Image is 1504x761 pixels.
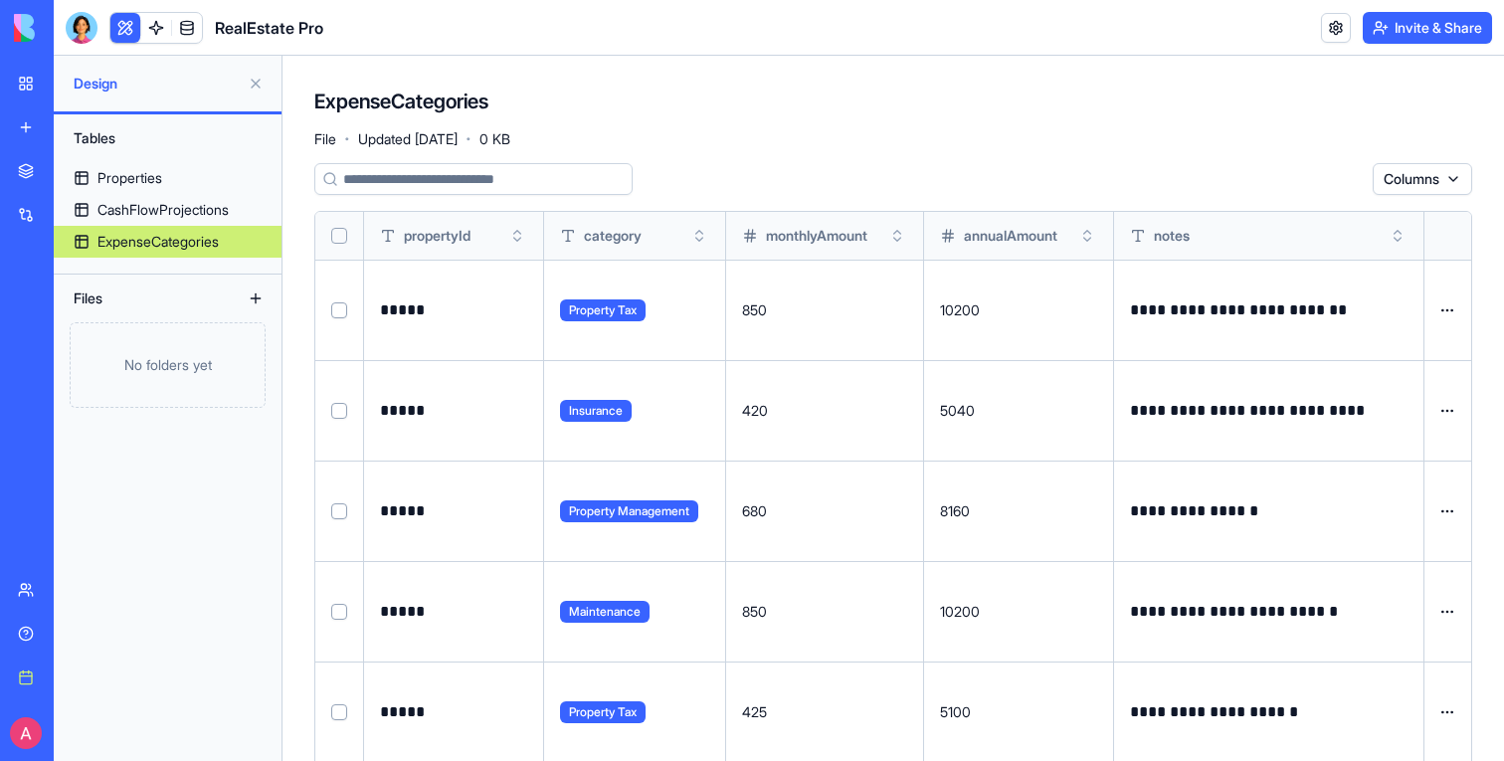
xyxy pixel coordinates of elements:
[940,703,971,720] span: 5100
[97,168,162,188] div: Properties
[560,701,646,723] span: Property Tax
[507,226,527,246] button: Toggle sort
[358,129,458,149] span: Updated [DATE]
[689,226,709,246] button: Toggle sort
[331,302,347,318] button: Select row
[964,226,1057,246] span: annualAmount
[940,603,980,620] span: 10200
[466,123,471,155] span: ·
[14,14,137,42] img: logo
[97,200,229,220] div: CashFlowProjections
[1373,163,1472,195] button: Columns
[1388,226,1408,246] button: Toggle sort
[940,301,980,318] span: 10200
[742,502,767,519] span: 680
[10,717,42,749] img: ACg8ocLT_HEbFpYoiIXW9lFkZSSbJ0D_Y00W7qrhWdCOPhLuIYRfO-Q=s96-c
[54,162,282,194] a: Properties
[331,604,347,620] button: Select row
[331,503,347,519] button: Select row
[54,322,282,408] a: No folders yet
[742,603,767,620] span: 850
[331,704,347,720] button: Select row
[560,299,646,321] span: Property Tax
[70,322,266,408] div: No folders yet
[314,129,336,149] span: File
[584,226,642,246] span: category
[344,123,350,155] span: ·
[1077,226,1097,246] button: Toggle sort
[742,402,768,419] span: 420
[64,283,223,314] div: Files
[560,601,650,623] span: Maintenance
[479,129,510,149] span: 0 KB
[97,232,219,252] div: ExpenseCategories
[742,301,767,318] span: 850
[314,88,488,115] h4: ExpenseCategories
[766,226,867,246] span: monthlyAmount
[331,228,347,244] button: Select all
[940,402,975,419] span: 5040
[64,122,272,154] div: Tables
[331,403,347,419] button: Select row
[560,400,632,422] span: Insurance
[940,502,970,519] span: 8160
[74,74,240,94] span: Design
[54,226,282,258] a: ExpenseCategories
[1154,226,1190,246] span: notes
[404,226,470,246] span: propertyId
[560,500,698,522] span: Property Management
[887,226,907,246] button: Toggle sort
[54,194,282,226] a: CashFlowProjections
[1363,12,1492,44] button: Invite & Share
[215,16,323,40] h1: RealEstate Pro
[742,703,767,720] span: 425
